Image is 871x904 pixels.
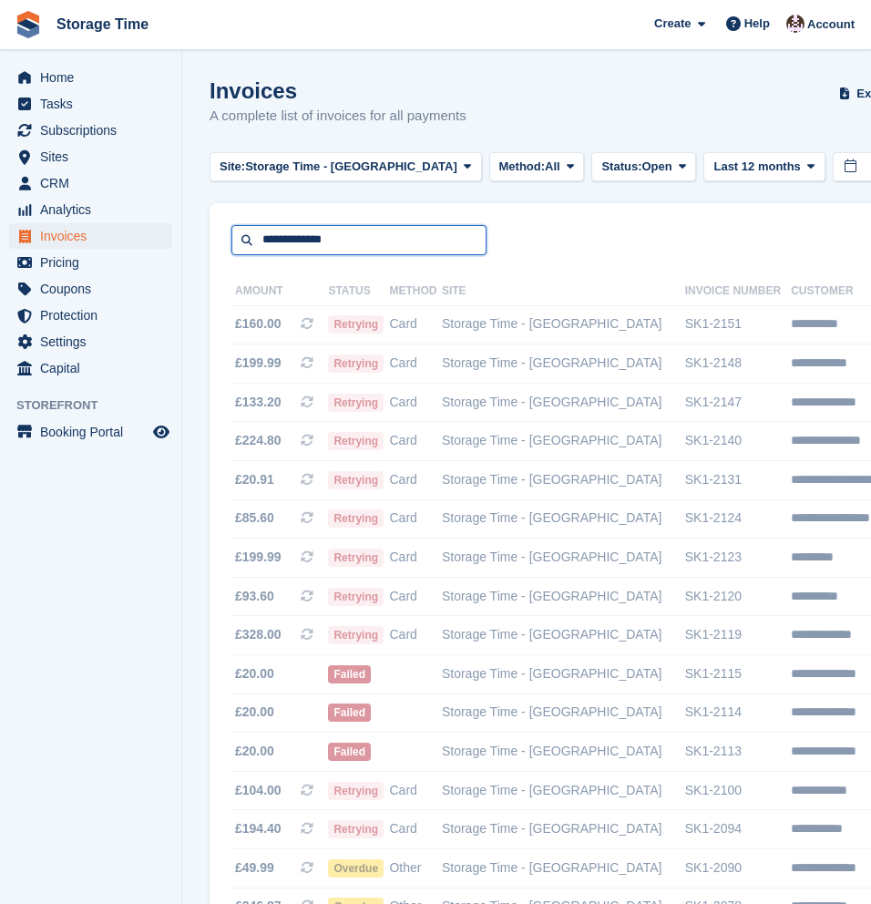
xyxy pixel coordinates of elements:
img: Saeed [786,15,804,33]
span: Capital [40,355,149,381]
a: menu [9,276,172,302]
p: A complete list of invoices for all payments [210,106,466,127]
span: Account [807,15,855,34]
a: menu [9,223,172,249]
span: Settings [40,329,149,354]
a: menu [9,329,172,354]
span: Create [654,15,691,33]
a: menu [9,197,172,222]
a: menu [9,118,172,143]
h1: Invoices [210,78,466,103]
span: Help [744,15,770,33]
a: menu [9,170,172,196]
span: Analytics [40,197,149,222]
span: Protection [40,303,149,328]
a: menu [9,91,172,117]
span: Sites [40,144,149,169]
span: Coupons [40,276,149,302]
span: Booking Portal [40,419,149,445]
a: menu [9,355,172,381]
span: Subscriptions [40,118,149,143]
a: menu [9,250,172,275]
span: Storefront [16,396,181,415]
span: Invoices [40,223,149,249]
span: CRM [40,170,149,196]
a: menu [9,65,172,90]
a: menu [9,303,172,328]
span: Pricing [40,250,149,275]
span: Home [40,65,149,90]
a: Storage Time [49,9,156,39]
span: Tasks [40,91,149,117]
a: menu [9,144,172,169]
a: menu [9,419,172,445]
img: stora-icon-8386f47178a22dfd0bd8f6a31ec36ba5ce8667c1dd55bd0f319d3a0aa187defe.svg [15,11,42,38]
a: Preview store [150,421,172,443]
